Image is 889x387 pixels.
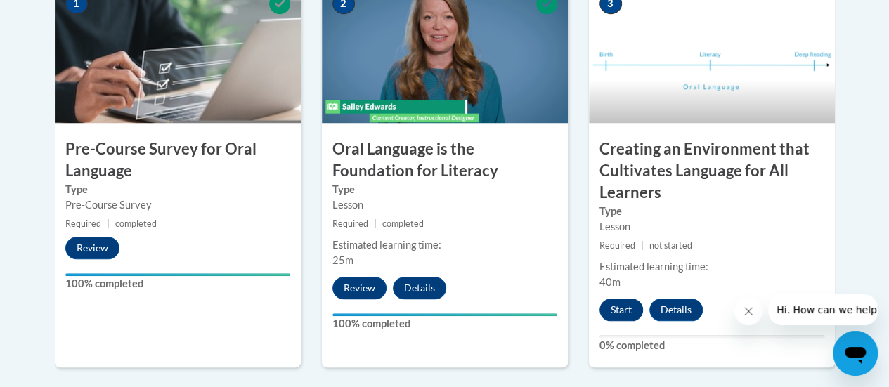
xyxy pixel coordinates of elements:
button: Review [332,277,387,299]
span: Required [332,218,368,229]
label: 100% completed [65,276,290,291]
span: | [641,240,644,251]
iframe: Close message [734,297,763,325]
span: completed [115,218,157,229]
button: Start [599,299,643,321]
button: Details [393,277,446,299]
label: 100% completed [332,316,557,332]
h3: Pre-Course Survey for Oral Language [55,138,301,182]
label: Type [65,182,290,197]
span: 25m [332,254,353,266]
div: Lesson [332,197,557,213]
div: Estimated learning time: [599,259,824,275]
span: Required [65,218,101,229]
span: | [107,218,110,229]
span: | [374,218,377,229]
span: Hi. How can we help? [8,10,114,21]
span: not started [649,240,692,251]
div: Pre-Course Survey [65,197,290,213]
label: Type [599,204,824,219]
div: Lesson [599,219,824,235]
div: Estimated learning time: [332,237,557,253]
label: 0% completed [599,338,824,353]
div: Your progress [65,273,290,276]
h3: Oral Language is the Foundation for Literacy [322,138,568,182]
span: 40m [599,276,621,288]
div: Your progress [332,313,557,316]
button: Details [649,299,703,321]
iframe: Message from company [768,294,878,325]
span: completed [382,218,424,229]
span: Required [599,240,635,251]
iframe: Button to launch messaging window [833,331,878,376]
button: Review [65,237,119,259]
h3: Creating an Environment that Cultivates Language for All Learners [589,138,835,203]
label: Type [332,182,557,197]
